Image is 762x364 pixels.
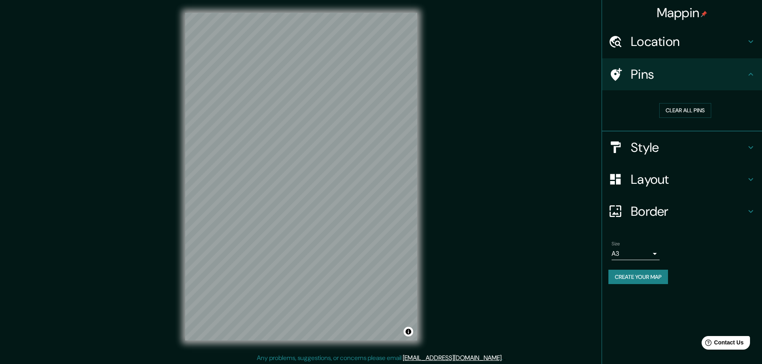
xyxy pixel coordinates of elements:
h4: Style [631,139,746,155]
label: Size [612,240,620,247]
a: [EMAIL_ADDRESS][DOMAIN_NAME] [403,354,502,362]
button: Clear all pins [659,103,711,118]
button: Create your map [608,270,668,284]
div: Style [602,131,762,163]
div: Layout [602,163,762,195]
h4: Pins [631,66,746,82]
div: . [504,353,506,363]
div: Pins [602,58,762,90]
h4: Location [631,34,746,50]
div: A3 [612,247,660,260]
h4: Border [631,203,746,219]
h4: Mappin [657,5,708,21]
iframe: Help widget launcher [691,333,753,355]
div: Border [602,195,762,227]
button: Toggle attribution [404,327,413,336]
p: Any problems, suggestions, or concerns please email . [257,353,503,363]
h4: Layout [631,171,746,187]
img: pin-icon.png [701,11,707,17]
div: . [503,353,504,363]
canvas: Map [185,13,417,340]
div: Location [602,26,762,58]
